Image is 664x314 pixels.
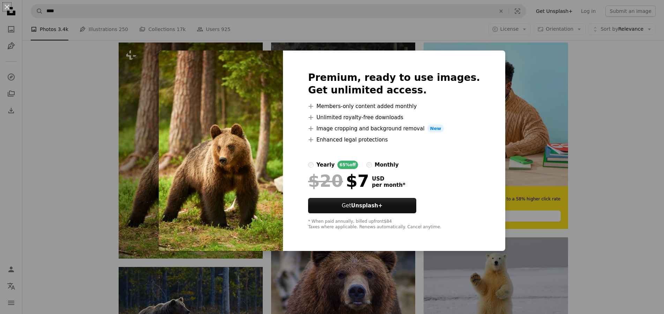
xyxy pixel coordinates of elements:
div: yearly [316,161,335,169]
span: $20 [308,172,343,190]
div: * When paid annually, billed upfront $84 Taxes where applicable. Renews automatically. Cancel any... [308,219,480,230]
span: USD [372,176,405,182]
li: Enhanced legal protections [308,136,480,144]
img: premium_photo-1661849977833-c18cd1c7e295 [159,51,283,251]
span: per month * [372,182,405,188]
input: monthly [366,162,372,168]
span: New [427,124,444,133]
li: Unlimited royalty-free downloads [308,113,480,122]
h2: Premium, ready to use images. Get unlimited access. [308,71,480,97]
strong: Unsplash+ [351,202,382,209]
input: yearly65%off [308,162,314,168]
div: monthly [375,161,399,169]
li: Image cropping and background removal [308,124,480,133]
div: 65% off [337,161,358,169]
button: GetUnsplash+ [308,198,416,213]
div: $7 [308,172,369,190]
li: Members-only content added monthly [308,102,480,110]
